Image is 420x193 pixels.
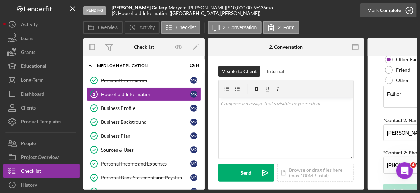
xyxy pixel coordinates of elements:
div: Maryam [PERSON_NAME] | [169,5,228,10]
div: Mark Complete [367,3,401,17]
div: Grants [21,45,35,61]
span: 4 [411,162,416,168]
div: M R [190,146,197,153]
button: 2. Conversation [208,21,262,34]
div: Business Background [101,119,190,125]
div: M R [190,77,197,84]
button: Clients [3,101,80,115]
div: | 2. Household Information ([GEOGRAPHIC_DATA][PERSON_NAME]) [112,10,260,16]
a: Personal InformationMR [87,73,201,87]
button: Product Templates [3,115,80,129]
label: Activity [139,25,155,30]
div: $10,000.00 [228,5,254,10]
button: Grants [3,45,80,59]
div: M R [190,119,197,126]
button: Checklist [161,21,200,34]
div: 15 / 16 [187,64,199,68]
button: Long-Term [3,73,80,87]
button: Mark Complete [360,3,417,17]
button: Visible to Client [218,66,260,77]
button: Checklist [3,164,80,178]
label: 2. Conversation [223,25,257,30]
div: Clients [21,101,36,116]
a: Business ProfileMR [87,101,201,115]
label: Other [396,78,409,83]
button: Project Overview [3,150,80,164]
div: Sources & Uses [101,147,190,153]
div: 2. Conversation [269,44,303,50]
a: Sources & UsesMR [87,143,201,157]
button: Overview [83,21,123,34]
button: Send [218,164,274,182]
div: Loans [21,31,33,47]
div: Visible to Client [222,66,257,77]
button: 2. Form [263,21,299,34]
div: Internal [267,66,284,77]
div: People [21,136,36,152]
div: Send [241,164,252,182]
button: History [3,178,80,192]
div: Checklist [21,164,41,180]
div: 9 % [254,5,260,10]
div: M R [190,174,197,181]
a: Business BackgroundMR [87,115,201,129]
div: 36 mo [260,5,273,10]
div: Activity [21,17,38,33]
div: Personal Bank Statement and Paystub [101,175,190,180]
a: Business PlanMR [87,129,201,143]
div: Checklist [134,44,154,50]
div: Product Templates [21,115,61,130]
label: 2. Form [278,25,295,30]
div: Project Overview [21,150,59,166]
div: MED Loan Application [97,64,182,68]
div: Long-Term [21,73,44,89]
div: Household Information [101,91,190,97]
label: Friend [396,67,410,73]
button: Dashboard [3,87,80,101]
a: Personal Income and ExpensesMR [87,157,201,171]
div: Personal Income and Expenses [101,161,190,167]
div: Business Profile [101,105,190,111]
button: People [3,136,80,150]
tspan: 2 [93,92,95,96]
iframe: Intercom live chat [396,162,413,179]
div: | [112,5,169,10]
button: Internal [264,66,288,77]
label: Overview [98,25,118,30]
button: Activity [3,17,80,31]
div: M R [190,132,197,139]
div: Educational [21,59,46,75]
a: Personal Bank Statement and PaystubMR [87,171,201,185]
button: Educational [3,59,80,73]
div: Personal Information [101,78,190,83]
button: Loans [3,31,80,45]
div: Pending [83,6,106,15]
div: M R [190,105,197,112]
label: Checklist [176,25,196,30]
div: Business Plan [101,133,190,139]
div: M R [190,160,197,167]
div: M R [190,91,197,98]
button: Activity [125,21,159,34]
a: 2Household InformationMR [87,87,201,101]
b: [PERSON_NAME] Gallery [112,5,167,10]
div: Dashboard [21,87,44,103]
